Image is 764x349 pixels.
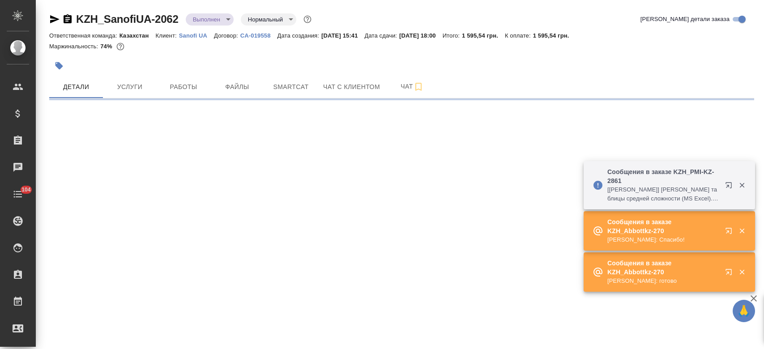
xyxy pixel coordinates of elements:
p: CA-019558 [240,32,277,39]
a: CA-019558 [240,31,277,39]
button: Открыть в новой вкладке [720,263,741,285]
span: Работы [162,81,205,93]
p: К оплате: [505,32,533,39]
span: Чат [391,81,434,92]
span: [PERSON_NAME] детали заказа [640,15,730,24]
p: [PERSON_NAME]: Спасибо! [607,235,719,244]
a: Sanofi UA [179,31,214,39]
p: 74% [100,43,114,50]
button: Скопировать ссылку для ЯМессенджера [49,14,60,25]
div: Выполнен [186,13,234,26]
p: Сообщения в заказе KZH_PMI-KZ-2861 [607,167,719,185]
p: 1 595,54 грн. [462,32,505,39]
button: Добавить тэг [49,56,69,76]
p: 1 595,54 грн. [533,32,576,39]
span: Услуги [108,81,151,93]
span: 104 [16,185,36,194]
span: Детали [55,81,98,93]
p: Дата создания: [277,32,321,39]
span: Чат с клиентом [323,81,380,93]
button: 289.64 UAH; 112.00 RUB; [115,41,126,52]
p: Казахстан [120,32,156,39]
p: [PERSON_NAME]: готово [607,277,719,285]
svg: Подписаться [413,81,424,92]
p: [[PERSON_NAME]] [PERSON_NAME] таблицы средней сложности (MS Excel). Назначено подразделение "Верс... [607,185,719,203]
button: Закрыть [733,181,751,189]
button: Нормальный [245,16,286,23]
a: KZH_SanofiUA-2062 [76,13,179,25]
p: Договор: [214,32,240,39]
p: Дата сдачи: [365,32,399,39]
button: Скопировать ссылку [62,14,73,25]
p: Маржинальность: [49,43,100,50]
p: Ответственная команда: [49,32,120,39]
button: Открыть в новой вкладке [720,176,741,198]
span: Файлы [216,81,259,93]
button: Доп статусы указывают на важность/срочность заказа [302,13,313,25]
p: Клиент: [155,32,179,39]
p: [DATE] 15:41 [321,32,365,39]
button: Закрыть [733,268,751,276]
p: Сообщения в заказе KZH_Abbottkz-270 [607,259,719,277]
button: Открыть в новой вкладке [720,222,741,243]
p: Sanofi UA [179,32,214,39]
button: Выполнен [190,16,223,23]
p: Итого: [443,32,462,39]
div: Выполнен [241,13,296,26]
span: Smartcat [269,81,312,93]
button: Закрыть [733,227,751,235]
p: [DATE] 18:00 [399,32,443,39]
a: 104 [2,183,34,205]
p: Сообщения в заказе KZH_Abbottkz-270 [607,217,719,235]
